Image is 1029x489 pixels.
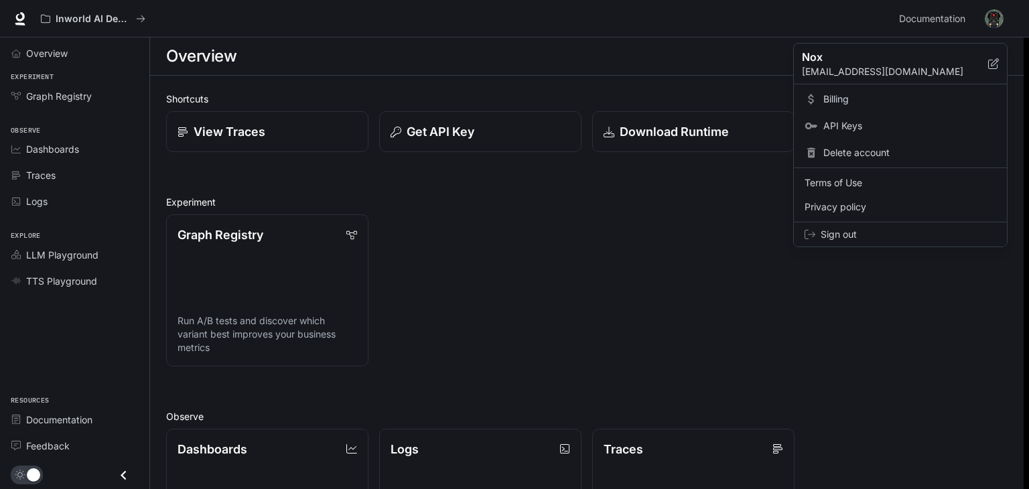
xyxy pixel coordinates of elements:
div: Sign out [794,222,1007,247]
span: Delete account [823,146,996,159]
a: Privacy policy [797,195,1004,219]
span: Privacy policy [805,200,996,214]
p: Nox [802,49,967,65]
div: Nox[EMAIL_ADDRESS][DOMAIN_NAME] [794,44,1007,84]
a: API Keys [797,114,1004,138]
div: Delete account [797,141,1004,165]
span: API Keys [823,119,996,133]
span: Terms of Use [805,176,996,190]
span: Billing [823,92,996,106]
p: [EMAIL_ADDRESS][DOMAIN_NAME] [802,65,988,78]
span: Sign out [821,228,996,241]
a: Terms of Use [797,171,1004,195]
a: Billing [797,87,1004,111]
